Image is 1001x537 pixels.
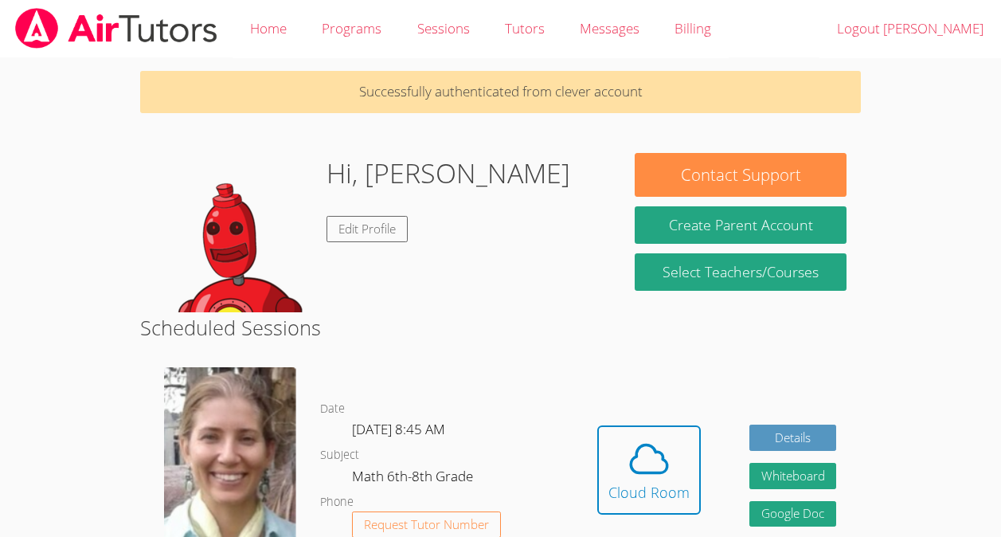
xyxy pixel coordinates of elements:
[635,253,846,291] a: Select Teachers/Courses
[140,71,861,113] p: Successfully authenticated from clever account
[14,8,219,49] img: airtutors_banner-c4298cdbf04f3fff15de1276eac7730deb9818008684d7c2e4769d2f7ddbe033.png
[140,312,861,343] h2: Scheduled Sessions
[749,463,837,489] button: Whiteboard
[352,465,476,492] dd: Math 6th-8th Grade
[320,399,345,419] dt: Date
[326,153,570,194] h1: Hi, [PERSON_NAME]
[749,425,837,451] a: Details
[320,445,359,465] dt: Subject
[608,481,690,504] div: Cloud Room
[635,206,846,244] button: Create Parent Account
[320,492,354,512] dt: Phone
[597,425,701,515] button: Cloud Room
[635,153,846,197] button: Contact Support
[749,501,837,527] a: Google Doc
[326,216,408,242] a: Edit Profile
[352,420,445,438] span: [DATE] 8:45 AM
[580,19,639,37] span: Messages
[364,519,489,531] span: Request Tutor Number
[154,153,314,312] img: default.png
